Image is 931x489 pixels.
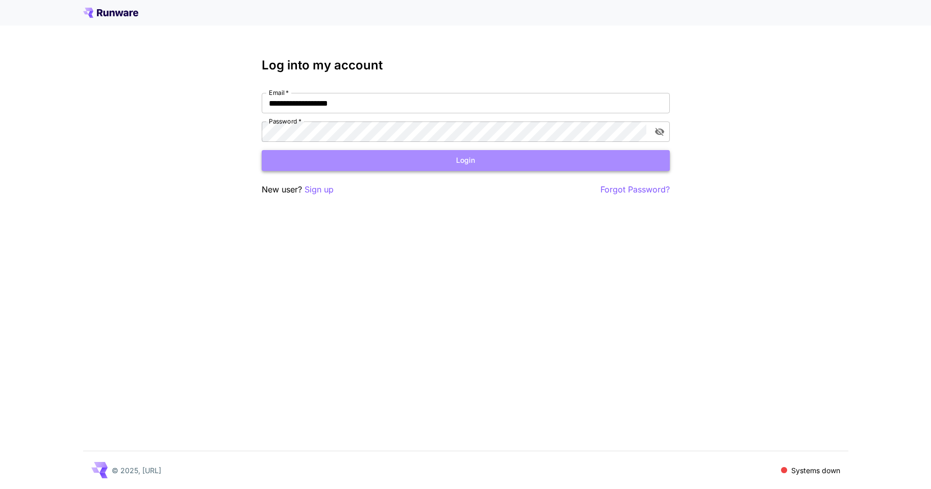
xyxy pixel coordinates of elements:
[600,183,670,196] button: Forgot Password?
[305,183,334,196] button: Sign up
[791,465,840,476] p: Systems down
[262,183,334,196] p: New user?
[112,465,161,476] p: © 2025, [URL]
[262,58,670,72] h3: Log into my account
[262,150,670,171] button: Login
[269,88,289,97] label: Email
[650,123,669,141] button: toggle password visibility
[269,117,301,126] label: Password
